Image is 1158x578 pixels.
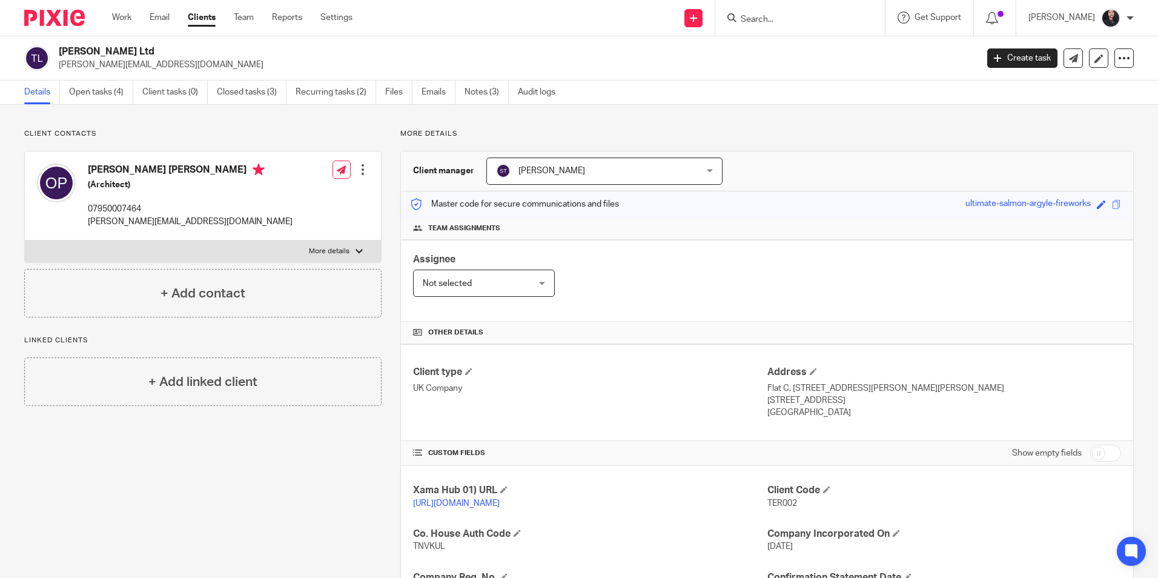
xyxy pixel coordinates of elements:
[767,394,1121,407] p: [STREET_ADDRESS]
[88,216,293,228] p: [PERSON_NAME][EMAIL_ADDRESS][DOMAIN_NAME]
[410,198,619,210] p: Master code for secure communications and files
[385,81,412,104] a: Files
[24,336,382,345] p: Linked clients
[767,366,1121,379] h4: Address
[1012,447,1082,459] label: Show empty fields
[428,328,483,337] span: Other details
[965,198,1091,211] div: ultimate-salmon-argyle-fireworks
[413,499,500,508] a: [URL][DOMAIN_NAME]
[188,12,216,24] a: Clients
[88,203,293,215] p: 07950007464
[987,48,1057,68] a: Create task
[88,179,293,191] h5: (Architect)
[767,528,1121,540] h4: Company Incorporated On
[1028,12,1095,24] p: [PERSON_NAME]
[413,165,474,177] h3: Client manager
[413,528,767,540] h4: Co. House Auth Code
[142,81,208,104] a: Client tasks (0)
[24,81,60,104] a: Details
[320,12,352,24] a: Settings
[413,542,445,551] span: TNVKUL
[24,10,85,26] img: Pixie
[112,12,131,24] a: Work
[37,164,76,202] img: svg%3E
[767,407,1121,419] p: [GEOGRAPHIC_DATA]
[496,164,511,178] img: svg%3E
[767,542,793,551] span: [DATE]
[413,254,455,264] span: Assignee
[767,499,797,508] span: TER002
[413,484,767,497] h4: Xama Hub 01) URL
[217,81,286,104] a: Closed tasks (3)
[413,382,767,394] p: UK Company
[423,279,472,288] span: Not selected
[428,224,500,233] span: Team assignments
[309,247,349,256] p: More details
[767,484,1121,497] h4: Client Code
[400,129,1134,139] p: More details
[234,12,254,24] a: Team
[767,382,1121,394] p: Flat C, [STREET_ADDRESS][PERSON_NAME][PERSON_NAME]
[518,81,564,104] a: Audit logs
[88,164,293,179] h4: [PERSON_NAME] [PERSON_NAME]
[59,59,969,71] p: [PERSON_NAME][EMAIL_ADDRESS][DOMAIN_NAME]
[739,15,849,25] input: Search
[413,448,767,458] h4: CUSTOM FIELDS
[59,45,787,58] h2: [PERSON_NAME] Ltd
[24,45,50,71] img: svg%3E
[148,373,257,391] h4: + Add linked client
[518,167,585,175] span: [PERSON_NAME]
[150,12,170,24] a: Email
[422,81,455,104] a: Emails
[253,164,265,176] i: Primary
[296,81,376,104] a: Recurring tasks (2)
[1101,8,1120,28] img: MicrosoftTeams-image.jfif
[24,129,382,139] p: Client contacts
[465,81,509,104] a: Notes (3)
[69,81,133,104] a: Open tasks (4)
[160,284,245,303] h4: + Add contact
[915,13,961,22] span: Get Support
[413,366,767,379] h4: Client type
[272,12,302,24] a: Reports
